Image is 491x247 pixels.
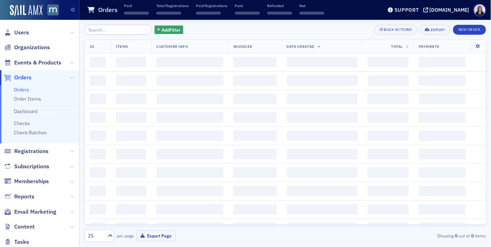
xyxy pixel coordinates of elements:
[368,75,409,86] span: ‌
[116,204,146,215] span: ‌
[90,149,106,159] span: ‌
[156,223,223,233] span: ‌
[14,96,41,102] a: Order Items
[14,238,29,246] span: Tasks
[233,130,277,141] span: ‌
[419,130,466,141] span: ‌
[419,112,466,123] span: ‌
[196,3,228,8] p: Paid Registrations
[4,208,56,216] a: Email Marketing
[4,74,32,82] a: Orders
[368,149,409,159] span: ‌
[4,59,61,67] a: Events & Products
[4,238,29,246] a: Tasks
[88,232,104,240] div: 25
[233,186,277,196] span: ‌
[419,167,466,178] span: ‌
[156,44,188,49] span: Customer Info
[395,7,419,13] div: Support
[233,204,277,215] span: ‌
[117,232,134,239] label: per page
[156,149,223,159] span: ‌
[156,167,223,178] span: ‌
[156,57,223,67] span: ‌
[287,112,358,123] span: ‌
[235,12,260,15] span: ‌
[233,167,277,178] span: ‌
[14,147,49,155] span: Registrations
[124,12,149,15] span: ‌
[156,12,181,15] span: ‌
[235,3,260,8] p: Paid
[136,230,176,241] button: Export Page
[14,86,29,93] a: Orders
[419,186,466,196] span: ‌
[84,25,152,35] input: Search…
[4,193,34,201] a: Reports
[419,75,466,86] span: ‌
[116,186,146,196] span: ‌
[300,12,324,15] span: ‌
[14,59,61,67] span: Events & Products
[267,3,292,8] p: Refunded
[368,94,409,104] span: ‌
[14,108,38,114] a: Dashboard
[90,186,106,196] span: ‌
[391,44,403,49] span: Total
[287,186,358,196] span: ‌
[368,112,409,123] span: ‌
[14,163,49,170] span: Subscriptions
[419,204,466,215] span: ‌
[116,75,146,86] span: ‌
[419,94,466,104] span: ‌
[116,94,146,104] span: ‌
[156,130,223,141] span: ‌
[14,74,32,82] span: Orders
[368,130,409,141] span: ‌
[116,130,146,141] span: ‌
[90,57,106,67] span: ‌
[453,25,486,35] button: New Order
[474,4,486,16] span: Profile
[14,44,50,51] span: Organizations
[4,44,50,51] a: Organizations
[287,57,358,67] span: ‌
[454,232,459,239] strong: 0
[430,7,469,13] div: [DOMAIN_NAME]
[90,112,106,123] span: ‌
[357,232,486,239] div: Showing out of items
[453,26,486,32] a: New Order
[116,44,128,49] span: Items
[14,223,35,231] span: Content
[419,57,466,67] span: ‌
[368,57,409,67] span: ‌
[287,75,358,86] span: ‌
[233,94,277,104] span: ‌
[368,204,409,215] span: ‌
[90,44,94,49] span: ID
[420,25,451,35] button: Export
[233,149,277,159] span: ‌
[233,112,277,123] span: ‌
[287,223,358,233] span: ‌
[423,7,472,12] button: [DOMAIN_NAME]
[14,193,34,201] span: Reports
[116,112,146,123] span: ‌
[156,94,223,104] span: ‌
[4,29,29,37] a: Users
[116,57,146,67] span: ‌
[90,223,106,233] span: ‌
[368,186,409,196] span: ‌
[287,130,358,141] span: ‌
[156,112,223,123] span: ‌
[10,5,43,16] img: SailAMX
[162,27,180,33] span: Add Filter
[4,178,49,185] a: Memberships
[4,163,49,170] a: Subscriptions
[233,75,277,86] span: ‌
[267,12,292,15] span: ‌
[14,129,47,136] a: Check Batches
[14,208,56,216] span: Email Marketing
[14,120,30,127] a: Checks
